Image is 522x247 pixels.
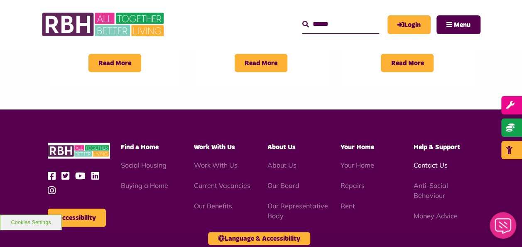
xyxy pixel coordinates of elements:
[436,15,480,34] button: Navigation
[414,212,458,220] a: Money Advice
[485,210,522,247] iframe: Netcall Web Assistant for live chat
[121,161,167,169] a: Social Housing - open in a new tab
[267,202,328,220] a: Our Representative Body
[194,202,232,210] a: Our Benefits
[341,161,374,169] a: Your Home
[194,161,238,169] a: Work With Us
[414,181,448,200] a: Anti-Social Behaviour
[88,54,141,72] span: Read More
[267,161,296,169] a: About Us
[341,181,365,190] a: Repairs
[267,181,299,190] a: Our Board
[42,8,166,41] img: RBH
[387,15,431,34] a: MyRBH
[194,181,250,190] a: Current Vacancies
[208,232,310,245] button: Language & Accessibility
[414,144,460,151] span: Help & Support
[341,202,355,210] a: Rent
[302,15,379,33] input: Search
[414,161,448,169] a: Contact Us
[48,143,110,159] img: RBH
[121,181,168,190] a: Buying a Home
[267,144,295,151] span: About Us
[235,54,287,72] span: Read More
[381,54,434,72] span: Read More
[194,144,235,151] span: Work With Us
[121,144,159,151] span: Find a Home
[341,144,374,151] span: Your Home
[454,22,471,28] span: Menu
[48,209,106,227] button: Accessibility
